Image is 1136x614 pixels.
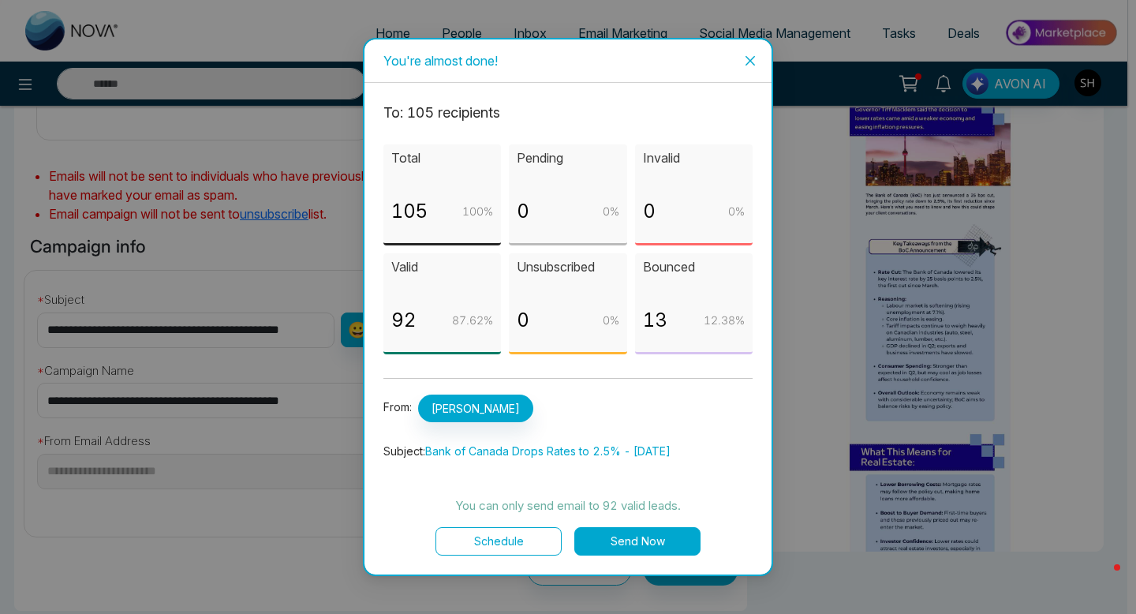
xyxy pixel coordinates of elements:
[425,444,671,458] span: Bank of Canada Drops Rates to 2.5% - [DATE]
[729,39,772,82] button: Close
[383,496,753,515] p: You can only send email to 92 valid leads.
[517,148,618,168] p: Pending
[462,203,493,220] p: 100 %
[603,312,619,329] p: 0 %
[603,203,619,220] p: 0 %
[728,203,745,220] p: 0 %
[391,305,416,335] p: 92
[383,102,753,124] p: To: 105 recipient s
[643,197,656,227] p: 0
[383,395,753,422] p: From:
[383,443,753,460] p: Subject:
[643,257,745,277] p: Bounced
[391,257,493,277] p: Valid
[391,148,493,168] p: Total
[418,395,533,422] span: [PERSON_NAME]
[1082,560,1120,598] iframe: Intercom live chat
[704,312,745,329] p: 12.38 %
[517,197,529,227] p: 0
[643,305,667,335] p: 13
[435,527,562,556] button: Schedule
[517,257,618,277] p: Unsubscribed
[391,197,428,227] p: 105
[574,527,701,556] button: Send Now
[452,312,493,329] p: 87.62 %
[744,54,757,67] span: close
[517,305,529,335] p: 0
[383,52,753,69] div: You're almost done!
[643,148,745,168] p: Invalid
